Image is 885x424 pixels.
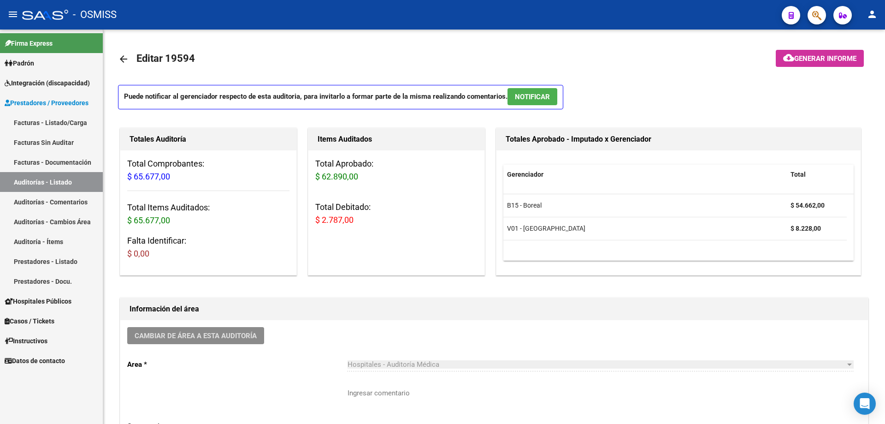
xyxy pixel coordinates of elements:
datatable-header-cell: Gerenciador [503,165,787,185]
h1: Información del área [130,302,859,317]
h1: Items Auditados [318,132,475,147]
span: V01 - [GEOGRAPHIC_DATA] [507,225,585,232]
h1: Totales Auditoría [130,132,287,147]
span: $ 62.890,00 [315,172,358,181]
div: Open Intercom Messenger [854,393,876,415]
span: Instructivos [5,336,47,346]
strong: $ 54.662,00 [791,202,825,209]
span: Cambiar de área a esta auditoría [135,332,257,340]
span: Hospitales Públicos [5,296,71,306]
h1: Totales Aprobado - Imputado x Gerenciador [506,132,851,147]
span: Casos / Tickets [5,316,54,326]
span: $ 0,00 [127,249,149,258]
span: Prestadores / Proveedores [5,98,88,108]
span: Firma Express [5,38,53,48]
h3: Total Items Auditados: [127,201,289,227]
button: Cambiar de área a esta auditoría [127,327,264,344]
span: Padrón [5,58,34,68]
button: NOTIFICAR [507,88,557,105]
span: Editar 19594 [136,53,195,64]
span: $ 65.677,00 [127,172,170,181]
span: - OSMISS [73,5,117,25]
span: Gerenciador [507,171,543,178]
span: $ 65.677,00 [127,215,170,225]
span: B15 - Boreal [507,202,542,209]
p: Area * [127,359,348,370]
h3: Total Comprobantes: [127,157,289,183]
span: Generar informe [794,54,856,63]
mat-icon: person [867,9,878,20]
strong: $ 8.228,00 [791,225,821,232]
button: Generar informe [776,50,864,67]
span: Datos de contacto [5,356,65,366]
mat-icon: arrow_back [118,54,129,65]
mat-icon: cloud_download [783,52,794,63]
span: $ 2.787,00 [315,215,354,225]
span: Integración (discapacidad) [5,78,90,88]
span: NOTIFICAR [515,93,550,101]
span: Total [791,171,806,178]
span: Hospitales - Auditoría Médica [348,360,439,369]
datatable-header-cell: Total [787,165,847,185]
h3: Total Aprobado: [315,157,478,183]
p: Puede notificar al gerenciador respecto de esta auditoria, para invitarlo a formar parte de la mi... [118,85,563,109]
h3: Falta Identificar: [127,234,289,260]
h3: Total Debitado: [315,201,478,227]
mat-icon: menu [7,9,18,20]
